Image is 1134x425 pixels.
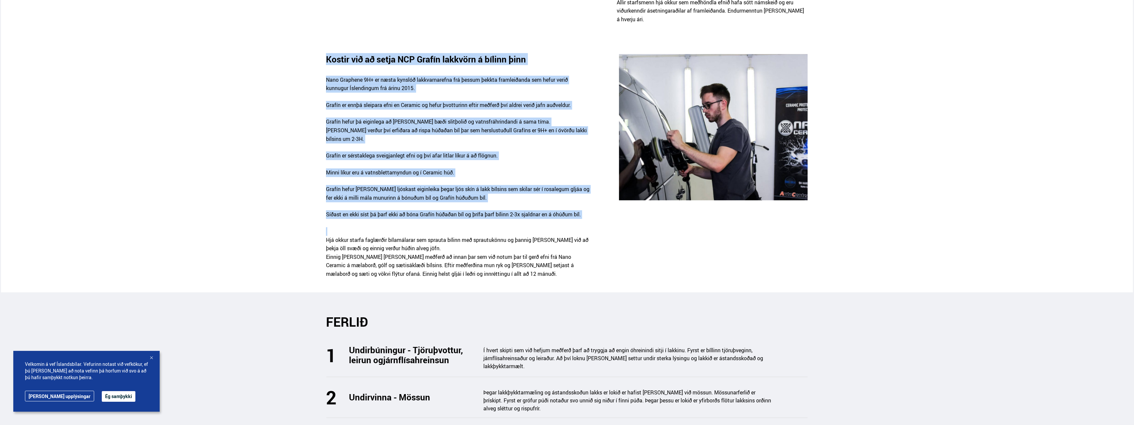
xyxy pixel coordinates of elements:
button: Opna LiveChat spjallviðmót [5,3,25,23]
img: t2aSzQuknnt4eSqf.png [619,54,808,200]
p: Minni líkur eru á vatnsblettamyndun og í Ceramic húð. [326,168,590,185]
span: Velkomin á vef Íslandsbílar. Vefurinn notast við vefkökur, ef þú [PERSON_NAME] að nota vefinn þá ... [25,361,148,381]
p: Grafín hefur þá eiginlega að [PERSON_NAME] bæði slitþolið og vatnsfráhrindandi á sama tíma. [PERS... [326,118,590,152]
a: [PERSON_NAME] upplýsingar [25,391,94,401]
p: Í hvert skipti sem við hefjum meðferð þarf að tryggja að engin óhreinindi sitji í lakkinu. Fyrst ... [484,346,775,370]
p: Hjá okkur starfa faglærðir bílamálarar sem sprauta bílinn með sprautukönnu og þannig [PERSON_NAME... [326,227,590,287]
h3: Undirbúningur - Tjöruþvottur, leirun og [349,345,478,365]
h3: Undirvinna - Mössun [349,392,478,402]
p: Grafín hefur [PERSON_NAME] ljóskast eiginleika þegar ljós skín á lakk bílsins sem skilar sér í ro... [326,185,590,210]
p: Síðast en ekki síst þá þarf ekki að bóna Grafín húðaðan bíl og þrífa þarf bílinn 2-3x sjaldnar en... [326,210,590,227]
p: Nano Graphene 9H+ er næsta kynslóð lakkvarnarefna frá þessum þekkta framleiðanda sem hefur verið ... [326,76,590,101]
p: Grafín er sérstaklega sveigjanlegt efni og því afar litlar líkur á að flögnun. [326,152,590,168]
button: Ég samþykki [102,391,135,402]
p: Grafín er ennþá sleipara efni en Ceramic og hefur þvotturinn eftir meðferð því aldrei verið jafn ... [326,101,590,118]
h3: Kostir við að setja NCP Grafín lakkvörn á bílinn þinn [326,54,537,64]
p: Þegar lakkþykktarmæling og ástandsskoðun lakks er lokið er hafist [PERSON_NAME] við mössun. Mössu... [484,388,775,412]
span: járnflísahreinsun [384,354,449,366]
h2: FERLIÐ [326,314,808,329]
